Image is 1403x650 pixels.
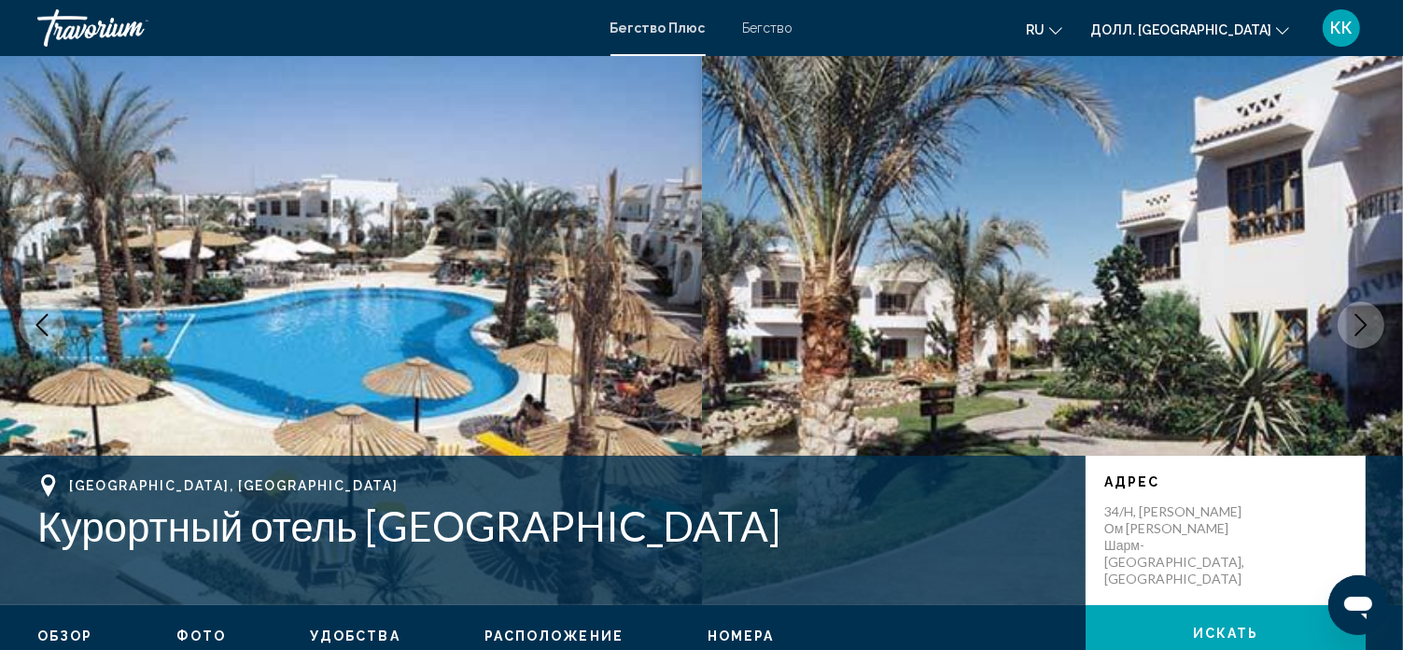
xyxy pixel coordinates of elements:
[37,628,93,644] button: Обзор
[484,629,624,643] ya-tr-span: Расположение
[310,628,400,644] button: Удобства
[1317,8,1366,48] button: Пользовательское меню
[1193,627,1259,642] ya-tr-span: искать
[1090,16,1289,43] button: Изменить валюту
[1090,22,1271,37] ya-tr-span: Долл. [GEOGRAPHIC_DATA]
[37,502,780,550] ya-tr-span: Курортный отель [GEOGRAPHIC_DATA]
[37,629,93,643] ya-tr-span: Обзор
[1104,474,1160,489] ya-tr-span: Адрес
[708,629,775,643] ya-tr-span: Номера
[743,21,793,35] a: Бегство
[19,302,65,348] button: Предыдущее изображение
[310,629,400,643] ya-tr-span: Удобства
[1104,537,1244,586] ya-tr-span: Шарм-[GEOGRAPHIC_DATA], [GEOGRAPHIC_DATA]
[177,629,226,643] ya-tr-span: Фото
[1026,16,1062,43] button: Изменить язык
[1026,22,1045,37] ya-tr-span: RU
[1330,18,1353,37] ya-tr-span: КК
[69,478,398,493] ya-tr-span: [GEOGRAPHIC_DATA], [GEOGRAPHIC_DATA]
[610,21,706,35] a: Бегство Плюс
[1328,575,1388,635] iframe: Кнопка запуска окна обмена сообщениями
[484,628,624,644] button: Расположение
[1104,503,1242,536] ya-tr-span: 34/H, [PERSON_NAME] Ом [PERSON_NAME]
[708,628,775,644] button: Номера
[177,628,226,644] button: Фото
[37,9,592,47] a: Травориум
[1338,302,1384,348] button: Следующее изображение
